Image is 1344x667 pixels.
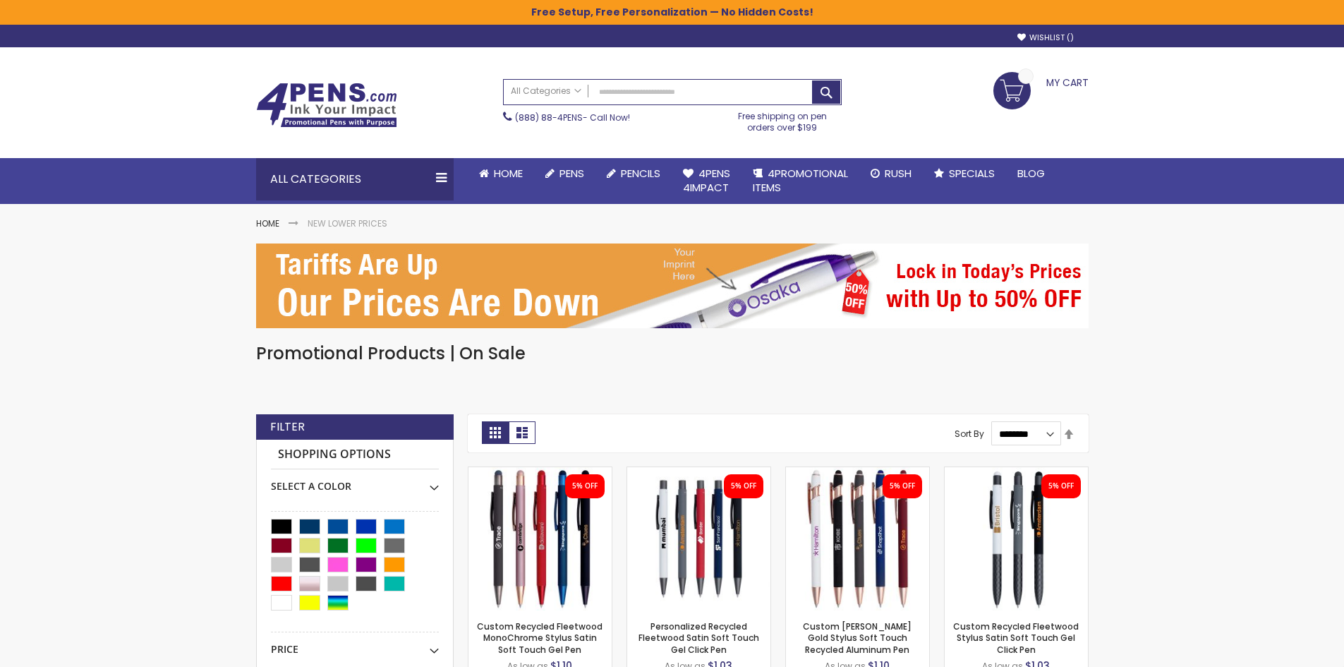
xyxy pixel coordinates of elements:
[559,166,584,181] span: Pens
[256,83,397,128] img: 4Pens Custom Pens and Promotional Products
[786,467,929,611] img: Custom Lexi Rose Gold Stylus Soft Touch Recycled Aluminum Pen
[595,158,672,189] a: Pencils
[683,166,730,195] span: 4Pens 4impact
[1006,158,1056,189] a: Blog
[256,158,454,200] div: All Categories
[1017,166,1045,181] span: Blog
[256,244,1089,328] img: New Lower Prices
[270,419,305,435] strong: Filter
[953,620,1079,655] a: Custom Recycled Fleetwood Stylus Satin Soft Touch Gel Click Pen
[271,632,439,656] div: Price
[803,620,912,655] a: Custom [PERSON_NAME] Gold Stylus Soft Touch Recycled Aluminum Pen
[945,467,1088,479] a: Custom Recycled Fleetwood Stylus Satin Soft Touch Gel Click Pen
[627,467,770,479] a: Personalized Recycled Fleetwood Satin Soft Touch Gel Click Pen
[786,467,929,479] a: Custom Lexi Rose Gold Stylus Soft Touch Recycled Aluminum Pen
[504,80,588,103] a: All Categories
[256,217,279,229] a: Home
[949,166,995,181] span: Specials
[923,158,1006,189] a: Specials
[468,467,612,611] img: Custom Recycled Fleetwood MonoChrome Stylus Satin Soft Touch Gel Pen
[1017,32,1074,43] a: Wishlist
[1048,481,1074,491] div: 5% OFF
[638,620,759,655] a: Personalized Recycled Fleetwood Satin Soft Touch Gel Click Pen
[859,158,923,189] a: Rush
[731,481,756,491] div: 5% OFF
[271,469,439,493] div: Select A Color
[468,158,534,189] a: Home
[955,428,984,440] label: Sort By
[672,158,741,204] a: 4Pens4impact
[308,217,387,229] strong: New Lower Prices
[621,166,660,181] span: Pencils
[572,481,598,491] div: 5% OFF
[534,158,595,189] a: Pens
[627,467,770,611] img: Personalized Recycled Fleetwood Satin Soft Touch Gel Click Pen
[515,112,583,124] a: (888) 88-4PENS
[945,467,1088,611] img: Custom Recycled Fleetwood Stylus Satin Soft Touch Gel Click Pen
[271,440,439,470] strong: Shopping Options
[511,85,581,97] span: All Categories
[885,166,912,181] span: Rush
[741,158,859,204] a: 4PROMOTIONALITEMS
[468,467,612,479] a: Custom Recycled Fleetwood MonoChrome Stylus Satin Soft Touch Gel Pen
[477,620,603,655] a: Custom Recycled Fleetwood MonoChrome Stylus Satin Soft Touch Gel Pen
[753,166,848,195] span: 4PROMOTIONAL ITEMS
[482,421,509,444] strong: Grid
[515,112,630,124] span: - Call Now!
[890,481,915,491] div: 5% OFF
[494,166,523,181] span: Home
[256,342,1089,365] h1: Promotional Products | On Sale
[723,105,842,133] div: Free shipping on pen orders over $199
